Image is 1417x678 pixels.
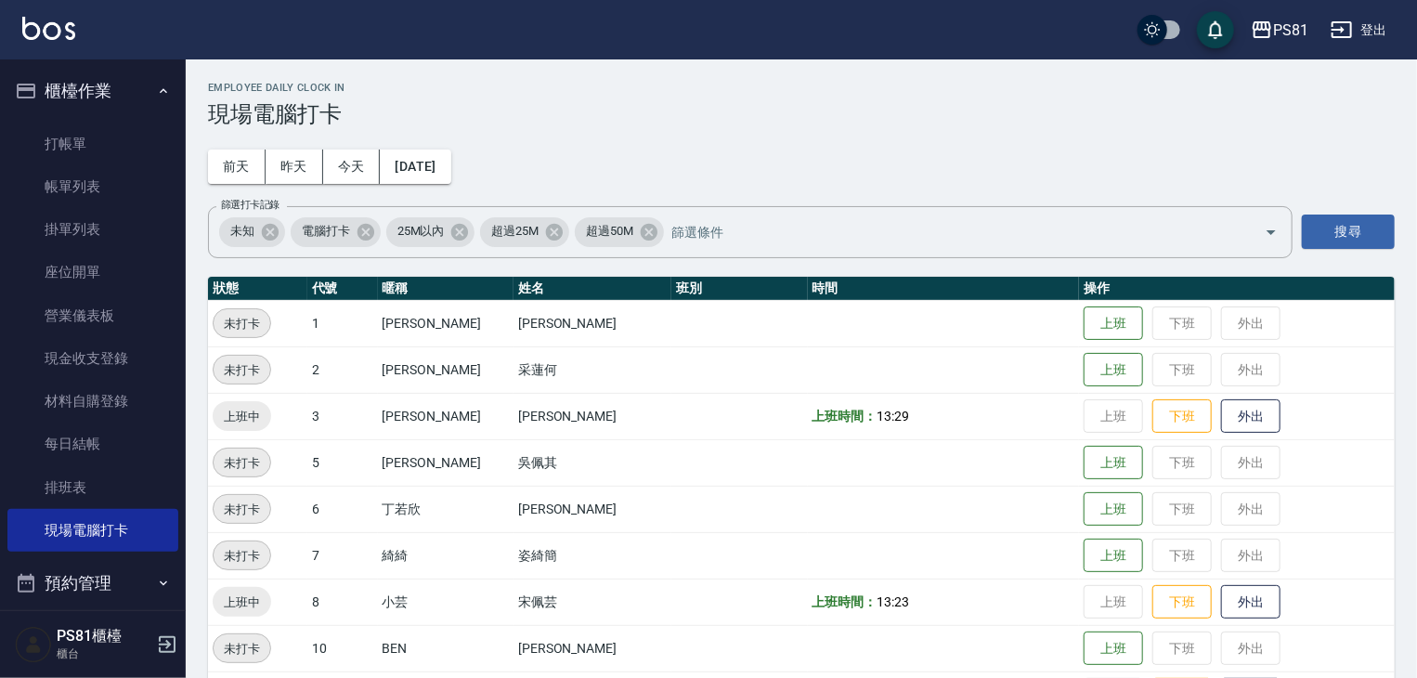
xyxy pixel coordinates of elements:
div: 超過25M [480,217,569,247]
button: 上班 [1084,492,1143,527]
span: 電腦打卡 [291,222,361,241]
b: 上班時間： [812,594,877,609]
td: 宋佩芸 [513,579,671,625]
td: 7 [307,532,378,579]
span: 未打卡 [214,314,270,333]
td: [PERSON_NAME] [378,439,513,486]
div: 25M以內 [386,217,475,247]
button: 上班 [1084,632,1143,666]
th: 姓名 [513,277,671,301]
span: 未打卡 [214,639,270,658]
button: 櫃檯作業 [7,67,178,115]
td: 小芸 [378,579,513,625]
button: PS81 [1243,11,1316,49]
th: 暱稱 [378,277,513,301]
button: Open [1256,217,1286,247]
td: [PERSON_NAME] [513,300,671,346]
span: 未打卡 [214,360,270,380]
a: 掛單列表 [7,208,178,251]
button: 上班 [1084,353,1143,387]
td: 1 [307,300,378,346]
img: Person [15,626,52,663]
td: [PERSON_NAME] [378,346,513,393]
h5: PS81櫃檯 [57,627,151,645]
label: 篩選打卡記錄 [221,198,279,212]
a: 材料自購登錄 [7,380,178,423]
button: [DATE] [380,150,450,184]
a: 座位開單 [7,251,178,293]
td: [PERSON_NAME] [378,300,513,346]
button: 下班 [1152,585,1212,619]
button: 前天 [208,150,266,184]
td: 丁若欣 [378,486,513,532]
div: 未知 [219,217,285,247]
p: 櫃台 [57,645,151,662]
button: 外出 [1221,399,1280,434]
td: 綺綺 [378,532,513,579]
div: 超過50M [575,217,664,247]
td: 8 [307,579,378,625]
button: 報表及分析 [7,607,178,656]
td: [PERSON_NAME] [378,393,513,439]
span: 超過25M [480,222,550,241]
a: 現金收支登錄 [7,337,178,380]
img: Logo [22,17,75,40]
span: 上班中 [213,593,271,612]
td: [PERSON_NAME] [513,486,671,532]
a: 營業儀表板 [7,294,178,337]
h3: 現場電腦打卡 [208,101,1395,127]
a: 打帳單 [7,123,178,165]
td: 2 [307,346,378,393]
th: 班別 [671,277,807,301]
button: 登出 [1323,13,1395,47]
span: 未知 [219,222,266,241]
span: 未打卡 [214,500,270,519]
td: BEN [378,625,513,671]
button: 下班 [1152,399,1212,434]
td: [PERSON_NAME] [513,393,671,439]
button: save [1197,11,1234,48]
button: 搜尋 [1302,215,1395,249]
button: 上班 [1084,446,1143,480]
span: 25M以內 [386,222,456,241]
span: 未打卡 [214,453,270,473]
span: 13:23 [877,594,909,609]
div: 電腦打卡 [291,217,381,247]
th: 狀態 [208,277,307,301]
a: 排班表 [7,466,178,509]
span: 13:29 [877,409,909,424]
td: 6 [307,486,378,532]
a: 現場電腦打卡 [7,509,178,552]
th: 時間 [808,277,1080,301]
td: 姿綺簡 [513,532,671,579]
button: 昨天 [266,150,323,184]
td: 5 [307,439,378,486]
td: 采蓮何 [513,346,671,393]
th: 操作 [1079,277,1395,301]
span: 上班中 [213,407,271,426]
a: 帳單列表 [7,165,178,208]
button: 上班 [1084,306,1143,341]
td: 3 [307,393,378,439]
button: 上班 [1084,539,1143,573]
input: 篩選條件 [667,215,1232,248]
a: 每日結帳 [7,423,178,465]
td: 10 [307,625,378,671]
button: 外出 [1221,585,1280,619]
div: PS81 [1273,19,1308,42]
span: 超過50M [575,222,644,241]
td: 吳佩其 [513,439,671,486]
button: 今天 [323,150,381,184]
td: [PERSON_NAME] [513,625,671,671]
h2: Employee Daily Clock In [208,82,1395,94]
span: 未打卡 [214,546,270,566]
button: 預約管理 [7,559,178,607]
th: 代號 [307,277,378,301]
b: 上班時間： [812,409,877,424]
